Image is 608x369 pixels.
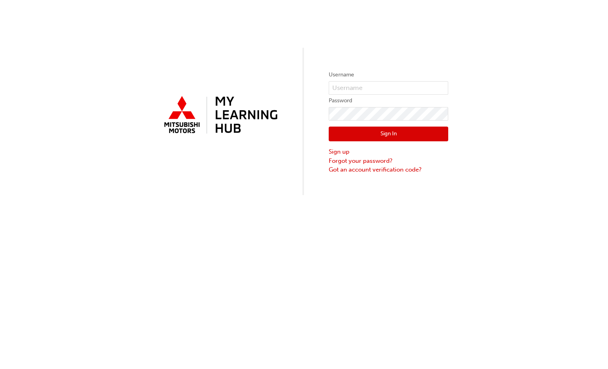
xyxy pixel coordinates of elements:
[329,147,448,156] a: Sign up
[329,127,448,142] button: Sign In
[329,70,448,80] label: Username
[329,81,448,95] input: Username
[160,93,279,138] img: mmal
[329,165,448,174] a: Got an account verification code?
[329,156,448,166] a: Forgot your password?
[329,96,448,105] label: Password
